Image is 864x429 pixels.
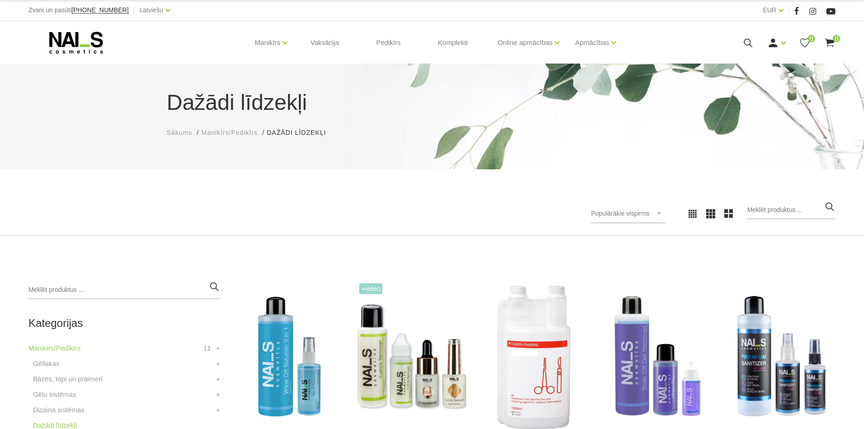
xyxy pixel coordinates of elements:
a: Gēllakas [33,358,59,369]
span: 0 [808,35,815,42]
span: Sākums [167,129,193,136]
a: Gēlu sistēmas [33,389,76,400]
h1: Dažādi līdzekļi [167,86,698,119]
a: Sākums [167,128,193,138]
div: Zvani un pasūti [29,5,129,16]
a: EUR [763,5,776,15]
span: 11 [203,343,211,354]
a: Manikīrs/Pedikīrs [201,128,258,138]
a: + [216,343,220,354]
h2: Kategorijas [29,317,220,329]
li: Dažādi līdzekļi [267,128,335,138]
a: + [216,404,220,415]
span: 0 [833,35,840,42]
a: Online apmācības [498,25,552,61]
a: + [216,358,220,369]
span: [PHONE_NUMBER] [72,6,129,14]
input: Meklēt produktus ... [29,281,220,299]
a: Vaksācija [303,21,346,64]
input: Meklēt produktus ... [747,201,835,219]
a: + [216,389,220,400]
a: Dizaina sistēmas [33,404,84,415]
span: | [133,5,135,16]
a: Manikīrs/Pedikīrs [29,343,81,354]
a: Apmācības [575,25,609,61]
a: Pedikīrs [369,21,408,64]
a: Latviešu [140,5,163,15]
a: Bāzes, topi un praimeri [33,374,103,385]
a: Manikīrs [255,25,281,61]
a: [PHONE_NUMBER] [72,7,129,14]
a: Komplekti [431,21,475,64]
span: | [788,5,790,16]
a: 0 [799,37,810,49]
span: Manikīrs/Pedikīrs [201,129,258,136]
a: + [216,374,220,385]
span: +Video [359,283,383,294]
a: 0 [824,37,835,49]
span: Populārākie vispirms [591,210,649,217]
